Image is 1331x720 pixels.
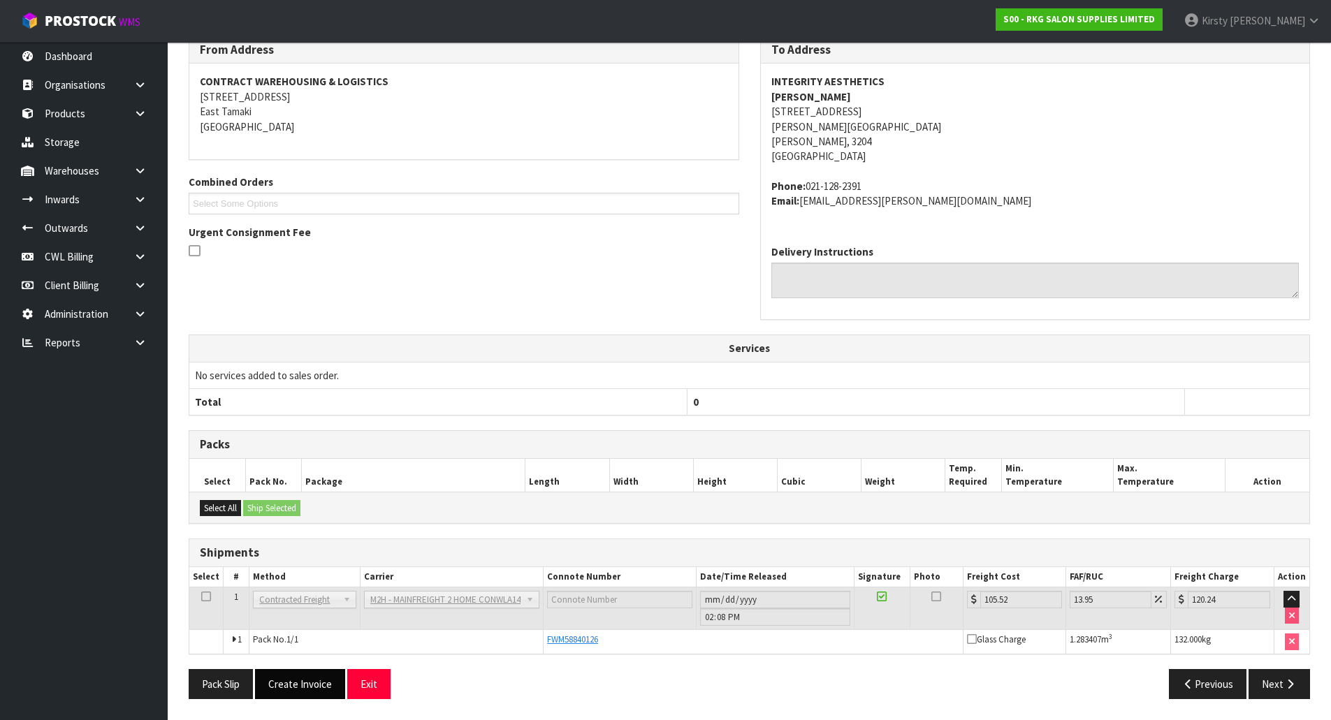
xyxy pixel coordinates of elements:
[693,395,699,409] span: 0
[189,362,1309,388] td: No services added to sales order.
[286,633,298,645] span: 1/1
[1109,632,1112,641] sup: 3
[200,546,1299,559] h3: Shipments
[200,500,241,517] button: Select All
[1001,459,1113,492] th: Min. Temperature
[200,43,728,57] h3: From Address
[301,459,525,492] th: Package
[609,459,693,492] th: Width
[1274,567,1309,587] th: Action
[544,567,697,587] th: Connote Number
[547,633,598,645] span: FWM58840126
[771,90,851,103] strong: [PERSON_NAME]
[189,459,245,492] th: Select
[963,567,1065,587] th: Freight Cost
[189,225,311,240] label: Urgent Consignment Fee
[243,500,300,517] button: Ship Selected
[234,591,238,603] span: 1
[945,459,1001,492] th: Temp. Required
[910,567,963,587] th: Photo
[967,633,1026,645] span: Glass Charge
[189,175,273,189] label: Combined Orders
[996,8,1163,31] a: S00 - RKG SALON SUPPLIES LIMITED
[255,669,345,699] button: Create Invoice
[771,194,799,207] strong: email
[1003,13,1155,25] strong: S00 - RKG SALON SUPPLIES LIMITED
[1188,591,1270,608] input: Freight Charge
[238,633,242,645] span: 1
[1249,669,1310,699] button: Next
[778,459,861,492] th: Cubic
[854,567,910,587] th: Signature
[119,15,140,29] small: WMS
[771,179,806,193] strong: phone
[370,592,521,608] span: M2H - MAINFREIGHT 2 HOME CONWLA14
[1170,567,1274,587] th: Freight Charge
[771,244,873,259] label: Delivery Instructions
[525,459,609,492] th: Length
[771,179,1300,209] address: 021-128-2391 [EMAIL_ADDRESS][PERSON_NAME][DOMAIN_NAME]
[1170,630,1274,654] td: kg
[200,75,388,88] strong: CONTRACT WAREHOUSING & LOGISTICS
[361,567,544,587] th: Carrier
[1230,14,1305,27] span: [PERSON_NAME]
[1202,14,1228,27] span: Kirsty
[1174,633,1202,645] span: 132.000
[1169,669,1247,699] button: Previous
[547,591,692,608] input: Connote Number
[771,75,885,88] strong: INTEGRITY AESTHETICS
[1225,459,1309,492] th: Action
[861,459,945,492] th: Weight
[200,74,728,134] address: [STREET_ADDRESS] East Tamaki [GEOGRAPHIC_DATA]
[347,669,391,699] button: Exit
[249,630,544,654] td: Pack No.
[693,459,777,492] th: Height
[771,74,1300,164] address: [STREET_ADDRESS] [PERSON_NAME][GEOGRAPHIC_DATA] [PERSON_NAME], 3204 [GEOGRAPHIC_DATA]
[1066,567,1170,587] th: FAF/RUC
[189,335,1309,362] th: Services
[259,592,337,608] span: Contracted Freight
[21,12,38,29] img: cube-alt.png
[200,438,1299,451] h3: Packs
[189,389,687,416] th: Total
[245,459,301,492] th: Pack No.
[1113,459,1225,492] th: Max. Temperature
[189,669,253,699] button: Pack Slip
[249,567,361,587] th: Method
[1070,633,1101,645] span: 1.283407
[189,25,1310,710] span: Ship
[1066,630,1170,654] td: m
[45,12,116,30] span: ProStock
[189,567,224,587] th: Select
[696,567,854,587] th: Date/Time Released
[980,591,1062,608] input: Freight Cost
[771,43,1300,57] h3: To Address
[1070,591,1151,608] input: Freight Adjustment
[224,567,249,587] th: #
